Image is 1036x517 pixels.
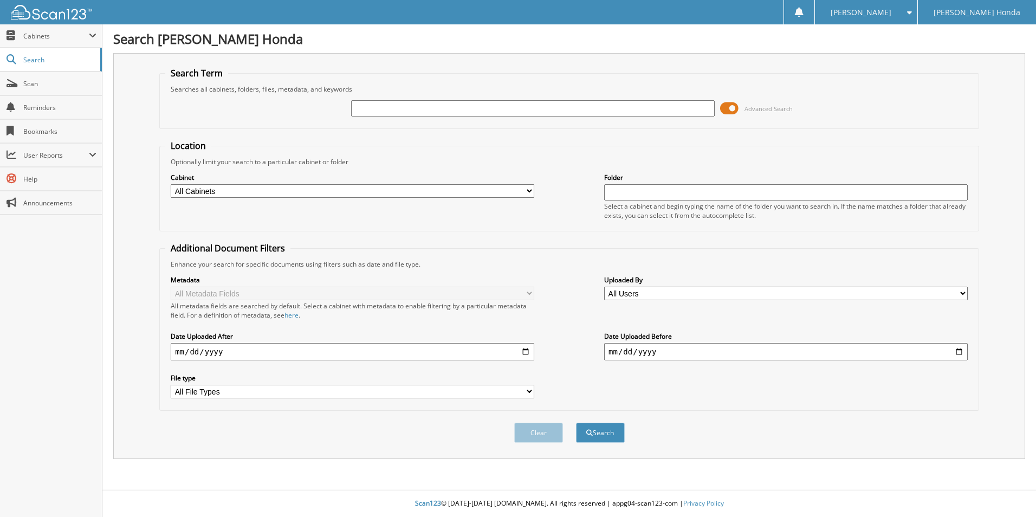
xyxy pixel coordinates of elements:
[171,373,534,383] label: File type
[165,67,228,79] legend: Search Term
[165,140,211,152] legend: Location
[23,55,95,64] span: Search
[171,301,534,320] div: All metadata fields are searched by default. Select a cabinet with metadata to enable filtering b...
[23,103,96,112] span: Reminders
[415,499,441,508] span: Scan123
[284,311,299,320] a: here
[576,423,625,443] button: Search
[165,157,973,166] div: Optionally limit your search to a particular cabinet or folder
[604,332,968,341] label: Date Uploaded Before
[171,343,534,360] input: start
[934,9,1020,16] span: [PERSON_NAME] Honda
[23,79,96,88] span: Scan
[171,173,534,182] label: Cabinet
[23,175,96,184] span: Help
[171,332,534,341] label: Date Uploaded After
[604,173,968,182] label: Folder
[831,9,891,16] span: [PERSON_NAME]
[102,490,1036,517] div: © [DATE]-[DATE] [DOMAIN_NAME]. All rights reserved | appg04-scan123-com |
[744,105,793,113] span: Advanced Search
[514,423,563,443] button: Clear
[11,5,92,20] img: scan123-logo-white.svg
[683,499,724,508] a: Privacy Policy
[604,275,968,285] label: Uploaded By
[23,198,96,208] span: Announcements
[113,30,1025,48] h1: Search [PERSON_NAME] Honda
[23,31,89,41] span: Cabinets
[604,343,968,360] input: end
[165,260,973,269] div: Enhance your search for specific documents using filters such as date and file type.
[165,242,290,254] legend: Additional Document Filters
[23,151,89,160] span: User Reports
[165,85,973,94] div: Searches all cabinets, folders, files, metadata, and keywords
[171,275,534,285] label: Metadata
[604,202,968,220] div: Select a cabinet and begin typing the name of the folder you want to search in. If the name match...
[23,127,96,136] span: Bookmarks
